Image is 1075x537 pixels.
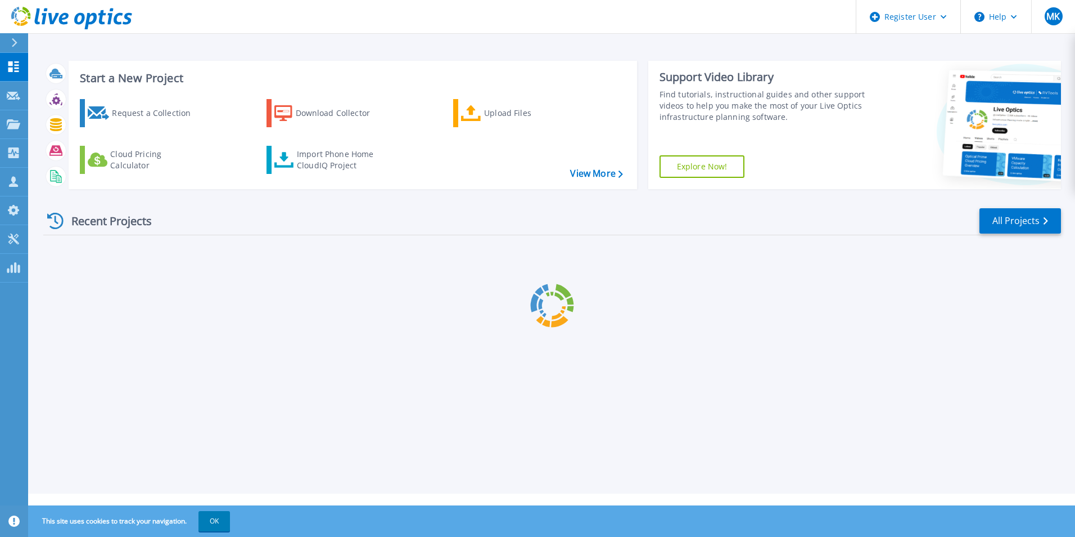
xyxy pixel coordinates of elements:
[1046,12,1060,21] span: MK
[80,99,205,127] a: Request a Collection
[43,207,167,235] div: Recent Projects
[979,208,1061,234] a: All Projects
[660,70,870,84] div: Support Video Library
[484,102,574,124] div: Upload Files
[112,102,202,124] div: Request a Collection
[453,99,579,127] a: Upload Files
[80,72,622,84] h3: Start a New Project
[570,168,622,179] a: View More
[297,149,385,171] div: Import Phone Home CloudIQ Project
[31,511,230,531] span: This site uses cookies to track your navigation.
[110,149,200,171] div: Cloud Pricing Calculator
[660,155,745,178] a: Explore Now!
[296,102,386,124] div: Download Collector
[660,89,870,123] div: Find tutorials, instructional guides and other support videos to help you make the most of your L...
[267,99,392,127] a: Download Collector
[80,146,205,174] a: Cloud Pricing Calculator
[198,511,230,531] button: OK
